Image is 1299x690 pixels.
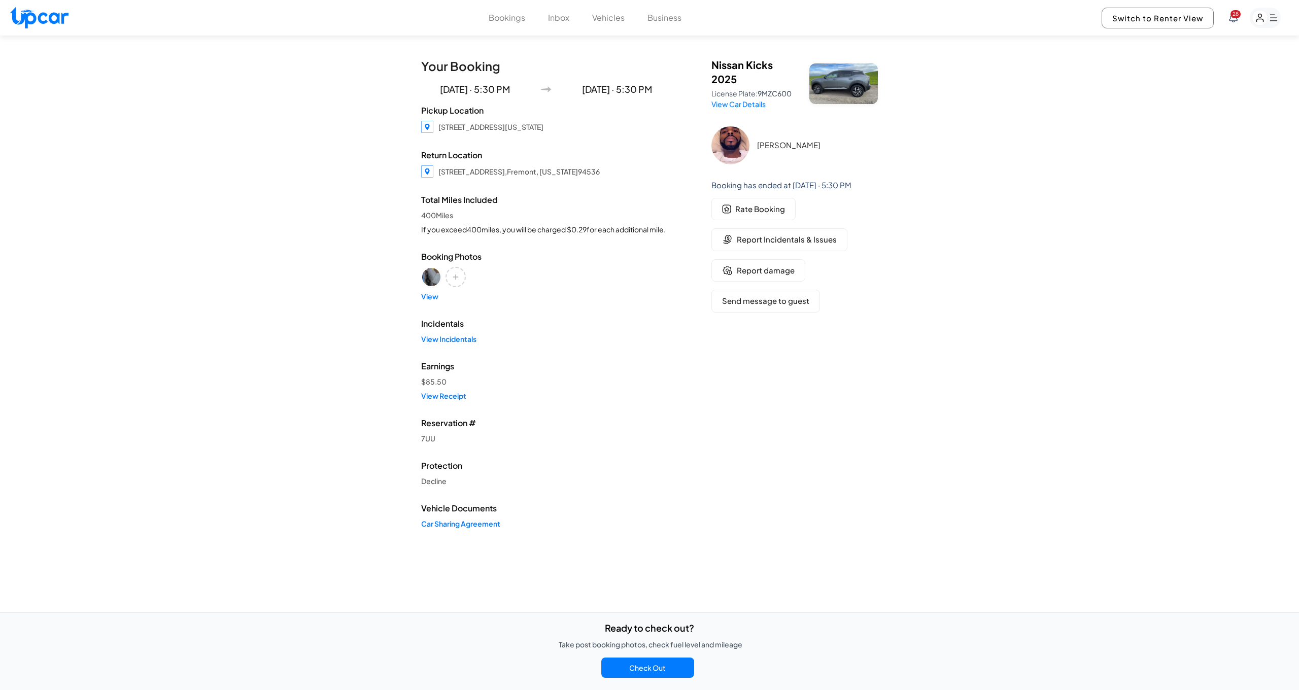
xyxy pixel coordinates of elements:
[446,267,466,287] div: Add or view more images
[421,267,441,287] div: View image 1
[722,234,733,245] img: charge for incidentals
[711,126,749,164] img: Derrick Arango Profile
[438,122,543,132] div: [STREET_ADDRESS][US_STATE]
[711,259,805,282] button: ratingReport damage
[421,58,671,74] h1: Your Booking
[563,82,671,96] p: [DATE] · 5:30 PM
[1102,8,1214,28] button: Switch to Renter View
[421,417,671,429] span: Reservation #
[421,460,671,472] span: Protection
[737,265,795,277] span: Report damage
[601,658,694,678] button: Check Out
[1230,10,1241,18] span: You have new notifications
[757,141,874,150] h3: [PERSON_NAME]
[421,224,671,234] div: If you exceed 400 miles, you will be charged $ 0.29 for each additional mile.
[737,234,837,246] span: Report Incidentals & Issues
[541,84,551,94] img: Arrow Icon
[10,7,69,28] img: Upcar Logo
[422,268,440,286] img: Booking photo 1
[421,251,671,263] span: Booking Photos
[438,166,600,177] div: [STREET_ADDRESS], Fremont , [US_STATE] 94536
[758,89,792,98] span: 9MZC600
[421,291,671,301] a: View
[421,165,433,178] img: Location Icon
[421,121,433,133] img: Location Icon
[711,88,797,98] p: License Plate:
[421,502,671,514] span: Vehicle Documents
[421,391,671,401] a: View Receipt
[605,621,694,635] p: Ready to check out?
[711,58,797,86] h3: Nissan Kicks 2025
[647,12,681,24] button: Business
[711,181,878,190] h6: Booking has ended at [DATE] · 5:30 PM
[735,203,785,215] span: Rate Booking
[548,12,569,24] button: Inbox
[421,360,671,372] span: Earnings
[421,194,671,206] span: Total Miles Included
[711,228,847,251] button: charge for incidentalsReport Incidentals & Issues
[722,204,731,214] img: rate booking
[421,210,671,220] span: 400 Miles
[421,433,671,443] div: 7UU
[421,105,671,117] span: Pickup Location
[421,318,671,330] span: Incidentals
[711,198,796,221] button: rate bookingRate Booking
[711,99,766,109] a: View Car Details
[559,639,742,649] p: Take post booking photos, check fuel level and mileage
[421,376,671,387] div: $ 85.50
[421,82,529,96] p: [DATE] · 5:30 PM
[722,265,733,275] img: rating
[809,63,878,104] img: Nissan Kicks 2025
[421,476,671,486] a: Decline
[592,12,625,24] button: Vehicles
[489,12,525,24] button: Bookings
[421,519,671,529] a: Car Sharing Agreement
[421,334,671,344] a: View Incidentals
[421,149,671,161] span: Return Location
[711,290,820,313] button: Send message to guest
